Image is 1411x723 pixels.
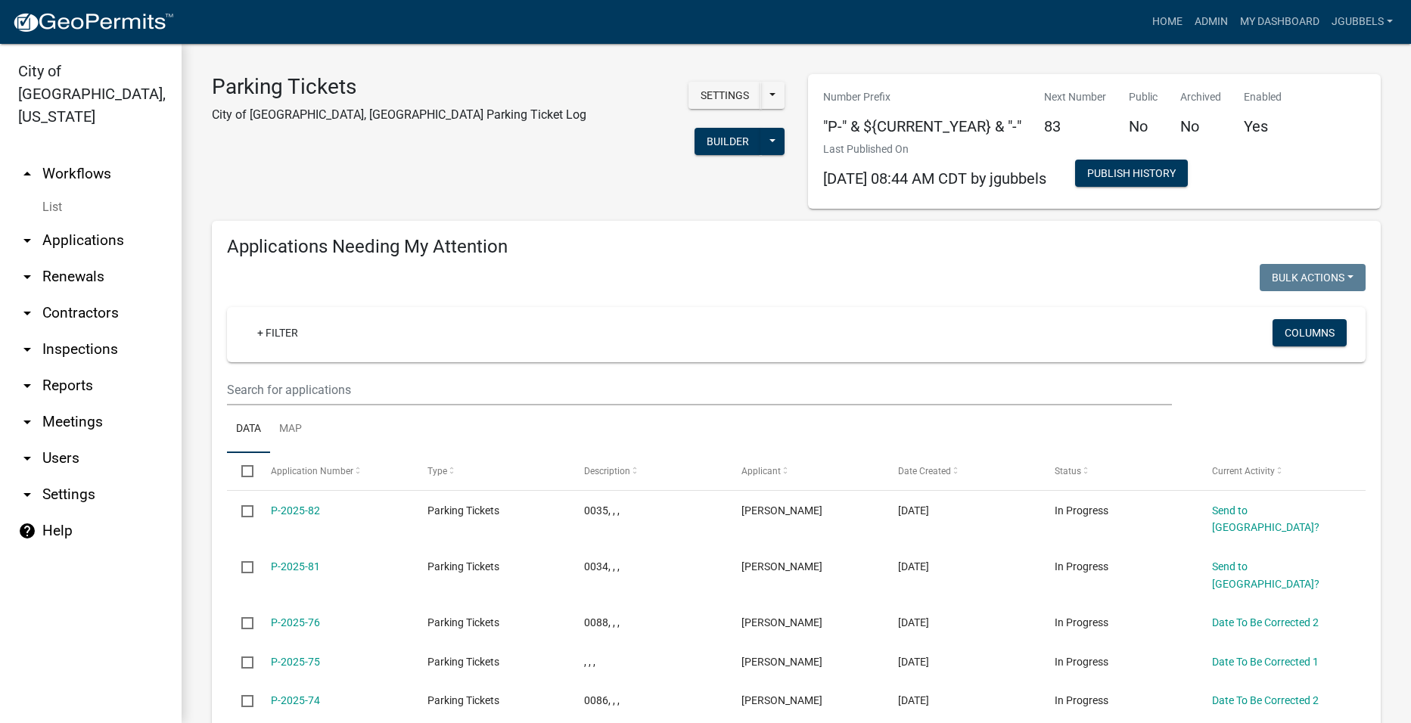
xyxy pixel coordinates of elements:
[741,694,822,706] span: Jack Gubbels
[271,504,320,517] a: P-2025-82
[427,656,499,668] span: Parking Tickets
[1212,616,1319,628] a: Date To Be Corrected 2
[1075,169,1188,181] wm-modal-confirm: Workflow Publish History
[898,616,929,628] span: 09/02/2025
[898,504,929,517] span: 09/15/2025
[741,560,822,573] span: Jack Gubbels
[695,128,761,155] button: Builder
[1244,89,1282,105] p: Enabled
[1129,117,1158,135] h5: No
[18,268,36,286] i: arrow_drop_down
[1189,8,1234,36] a: Admin
[18,304,36,322] i: arrow_drop_down
[584,504,620,517] span: 0035, , ,
[1044,117,1106,135] h5: 83
[1212,560,1319,590] a: Send to [GEOGRAPHIC_DATA]?
[1180,89,1221,105] p: Archived
[1273,319,1347,346] button: Columns
[271,616,320,628] a: P-2025-76
[413,453,570,489] datatable-header-cell: Type
[1244,117,1282,135] h5: Yes
[427,466,447,476] span: Type
[271,656,320,668] a: P-2025-75
[570,453,726,489] datatable-header-cell: Description
[227,374,1172,405] input: Search for applications
[584,616,620,628] span: 0088, , ,
[898,694,929,706] span: 09/02/2025
[1212,656,1319,668] a: Date To Be Corrected 1
[1212,504,1319,534] a: Send to [GEOGRAPHIC_DATA]?
[18,231,36,250] i: arrow_drop_down
[18,340,36,358] i: arrow_drop_down
[1180,117,1221,135] h5: No
[1040,453,1197,489] datatable-header-cell: Status
[227,405,270,454] a: Data
[18,522,36,540] i: help
[271,694,320,706] a: P-2025-74
[584,560,620,573] span: 0034, , ,
[18,377,36,395] i: arrow_drop_down
[18,413,36,431] i: arrow_drop_down
[823,169,1046,188] span: [DATE] 08:44 AM CDT by jgubbels
[741,616,822,628] span: Jack Gubbels
[823,141,1046,157] p: Last Published On
[271,466,353,476] span: Application Number
[1326,8,1399,36] a: jgubbels
[1055,656,1108,668] span: In Progress
[1260,264,1366,291] button: Bulk Actions
[1044,89,1106,105] p: Next Number
[1198,453,1354,489] datatable-header-cell: Current Activity
[271,560,320,573] a: P-2025-81
[584,466,630,476] span: Description
[18,165,36,183] i: arrow_drop_up
[427,560,499,573] span: Parking Tickets
[898,560,929,573] span: 09/15/2025
[212,74,586,100] h3: Parking Tickets
[1129,89,1158,105] p: Public
[256,453,412,489] datatable-header-cell: Application Number
[245,319,310,346] a: + Filter
[1055,504,1108,517] span: In Progress
[212,106,586,124] p: City of [GEOGRAPHIC_DATA], [GEOGRAPHIC_DATA] Parking Ticket Log
[884,453,1040,489] datatable-header-cell: Date Created
[741,656,822,668] span: Jack Gubbels
[227,236,1366,258] h4: Applications Needing My Attention
[18,449,36,467] i: arrow_drop_down
[270,405,311,454] a: Map
[427,694,499,706] span: Parking Tickets
[1075,160,1188,187] button: Publish History
[823,117,1021,135] h5: "P-" & ${CURRENT_YEAR} & "-"
[823,89,1021,105] p: Number Prefix
[1146,8,1189,36] a: Home
[688,82,761,109] button: Settings
[227,453,256,489] datatable-header-cell: Select
[1055,694,1108,706] span: In Progress
[1055,466,1081,476] span: Status
[898,656,929,668] span: 09/02/2025
[584,656,595,668] span: , , ,
[1212,466,1275,476] span: Current Activity
[427,616,499,628] span: Parking Tickets
[1055,560,1108,573] span: In Progress
[1212,694,1319,706] a: Date To Be Corrected 2
[898,466,951,476] span: Date Created
[741,504,822,517] span: Jack Gubbels
[741,466,781,476] span: Applicant
[427,504,499,517] span: Parking Tickets
[18,486,36,504] i: arrow_drop_down
[1055,616,1108,628] span: In Progress
[1234,8,1326,36] a: My Dashboard
[584,694,620,706] span: 0086, , ,
[727,453,884,489] datatable-header-cell: Applicant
